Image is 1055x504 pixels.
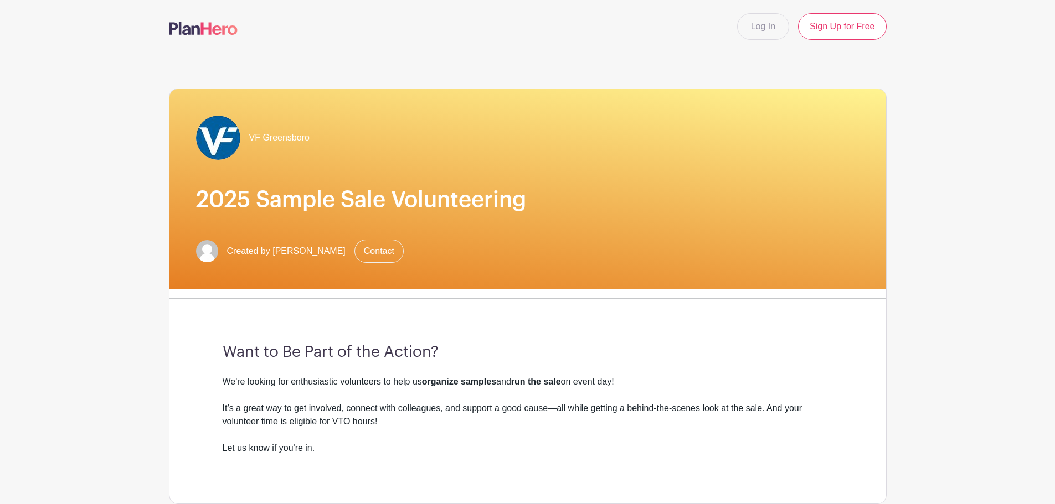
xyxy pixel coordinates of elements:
[511,377,561,386] strong: run the sale
[798,13,886,40] a: Sign Up for Free
[196,240,218,262] img: default-ce2991bfa6775e67f084385cd625a349d9dcbb7a52a09fb2fda1e96e2d18dcdb.png
[249,131,310,144] span: VF Greensboro
[354,240,404,263] a: Contact
[227,245,346,258] span: Created by [PERSON_NAME]
[169,22,238,35] img: logo-507f7623f17ff9eddc593b1ce0a138ce2505c220e1c5a4e2b4648c50719b7d32.svg
[196,186,860,213] h1: 2025 Sample Sale Volunteering
[196,116,240,160] img: VF_Icon_FullColor_CMYK-small.jpg
[223,375,833,441] div: We're looking for enthusiastic volunteers to help us and on event day! It’s a great way to get in...
[223,343,833,362] h3: Want to Be Part of the Action?
[737,13,789,40] a: Log In
[422,377,496,386] strong: organize samples
[223,441,833,468] div: Let us know if you're in.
